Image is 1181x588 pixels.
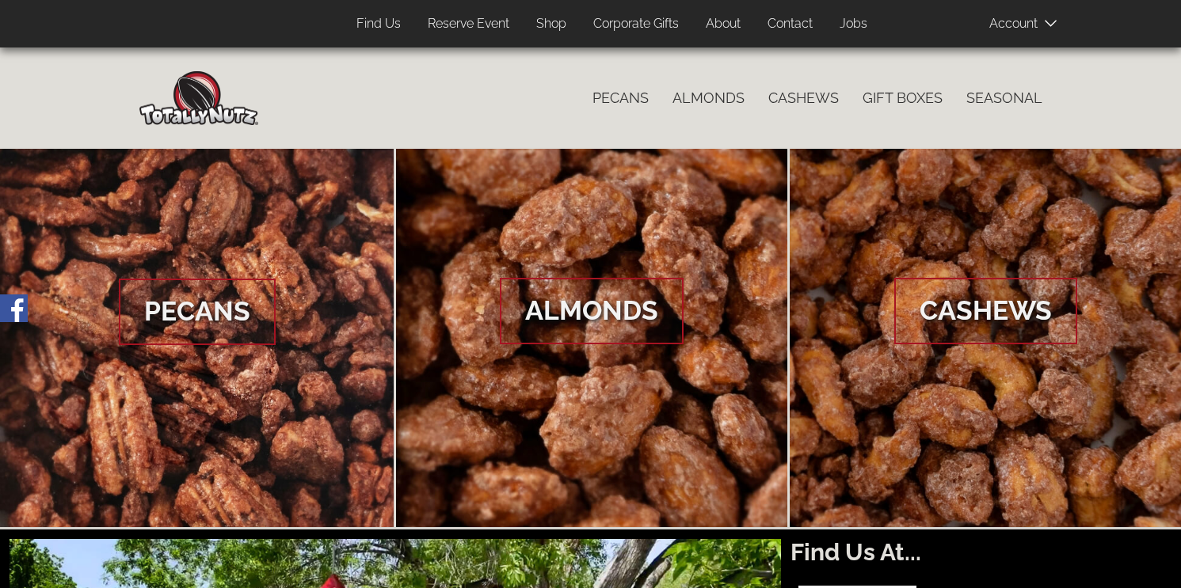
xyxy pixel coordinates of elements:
a: Pecans [581,82,661,115]
a: Almonds [396,149,788,527]
h2: Find Us At... [791,539,1171,565]
a: Jobs [828,9,879,40]
a: Shop [524,9,578,40]
span: Cashews [894,278,1077,344]
a: Corporate Gifts [581,9,691,40]
a: Gift Boxes [851,82,954,115]
span: Almonds [500,278,684,344]
span: Pecans [119,279,276,345]
a: Contact [756,9,825,40]
img: Home [139,71,258,125]
a: Cashews [756,82,851,115]
a: Almonds [661,82,756,115]
a: Seasonal [954,82,1054,115]
a: About [694,9,752,40]
a: Find Us [345,9,413,40]
a: Reserve Event [416,9,521,40]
